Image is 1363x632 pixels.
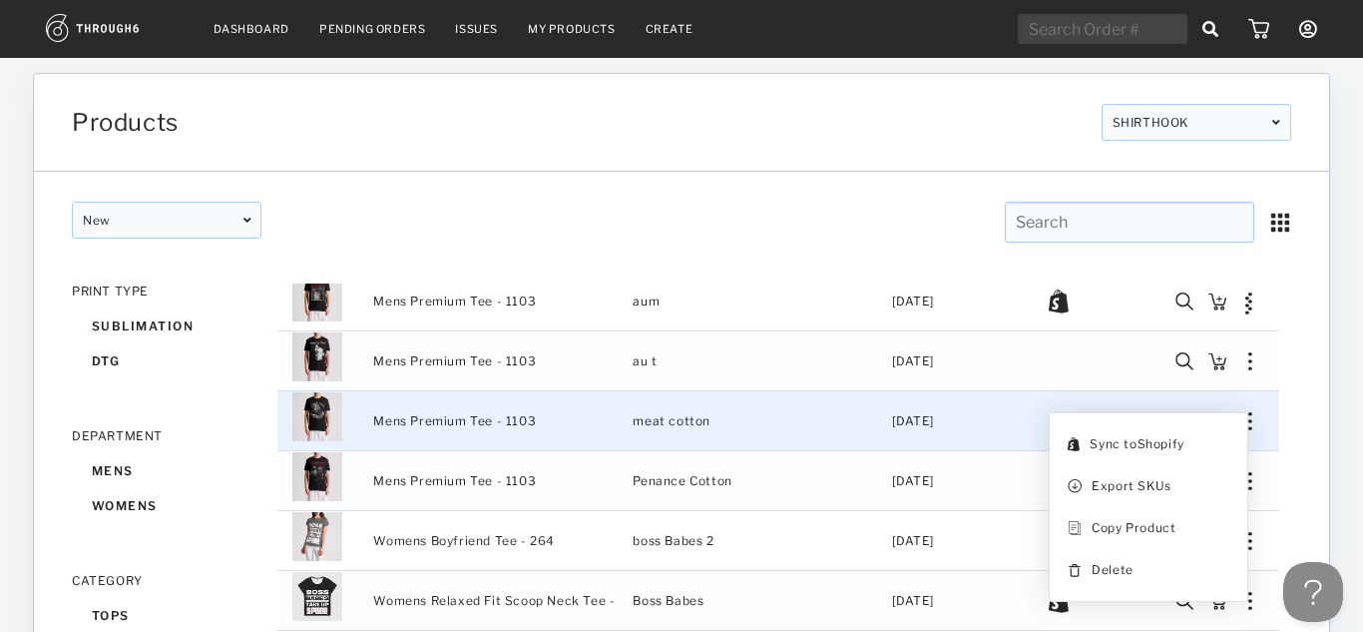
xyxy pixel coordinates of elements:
[292,571,342,621] img: 110226_Thumb_820eaca3b4f449ee91e1b7534ad673a1-10226-.png
[633,572,864,629] span: Boss Babes
[72,202,261,239] div: New
[1230,297,1264,315] img: meatball_vertical.0c7b41df.svg
[277,272,1279,331] div: Press SPACE to select this row.
[72,309,261,343] div: sublimation
[72,108,179,137] span: Products
[1092,557,1134,583] div: Delete
[1208,293,1226,311] img: icon_add_to_cart.3722cea2.svg
[1092,515,1175,541] div: Copy Product
[1068,521,1082,535] img: icon-copy.de39048c.svg
[1175,293,1193,311] img: icon_search.981774d6.svg
[72,488,261,523] div: womens
[892,528,934,554] span: [DATE]
[72,284,261,299] div: PRINT TYPE
[277,571,1279,631] div: Press SPACE to select this row.
[373,289,536,315] span: Mens Premium Tee - 1103
[373,468,536,494] span: Mens Premium Tee - 1103
[277,391,1279,451] div: Press SPACE to deselect this row.
[633,512,864,569] span: boss Babes 2
[633,392,864,449] span: meat cotton
[1092,473,1171,499] div: Export SKUs
[1283,562,1343,622] iframe: Help Scout Beacon - Open
[1049,290,1070,314] img: icon_shopify_bw.0ed37217.svg
[319,22,425,36] a: Pending Orders
[277,451,1279,511] div: Press SPACE to select this row.
[72,428,261,443] div: DEPARTMENT
[1208,352,1226,370] img: icon_add_to_cart.3722cea2.svg
[1248,19,1269,39] img: icon_cart.dab5cea1.svg
[528,22,616,36] a: My Products
[1102,104,1291,141] div: SHIRTHOOK
[373,588,643,614] span: Womens Relaxed Fit Scoop Neck Tee - 378
[1248,293,1252,311] img: meatball_vertical.0c7b41df.svg
[292,272,342,321] img: 110226_Thumb_eebdb9a9376343c6a965caf4e041fe89-10226-.png
[633,273,864,329] span: aum
[892,588,934,614] span: [DATE]
[1248,412,1252,430] img: meatball_vertical.0c7b41df.svg
[455,22,498,36] a: Issues
[1248,592,1252,610] img: meatball_vertical.0c7b41df.svg
[1005,202,1254,243] input: Search
[214,22,289,36] a: Dashboard
[46,14,184,42] img: logo.1c10ca64.svg
[277,511,1279,571] div: Press SPACE to select this row.
[1248,472,1252,490] img: meatball_vertical.0c7b41df.svg
[292,511,342,561] img: 110226_Thumb_82c9af7f19654c02aafd360420bdf65b-10226-.png
[1269,212,1291,234] img: icon_grid.a00f4c4d.svg
[1090,431,1183,457] div: Sync to Shopify
[72,573,261,588] div: CATEGORY
[892,468,934,494] span: [DATE]
[1068,563,1082,577] img: icon_delete_bw.a51fc19f.svg
[892,408,934,434] span: [DATE]
[292,391,342,441] img: 110226_Thumb_8125ad09e3c749c3a7ee844c9eceaa98-10226-.png
[373,408,536,434] span: Mens Premium Tee - 1103
[1068,479,1082,493] img: icon_button_download.25f86ee2.svg
[1175,352,1193,370] img: icon_search.981774d6.svg
[1248,352,1252,370] img: meatball_vertical.0c7b41df.svg
[277,331,1279,391] div: Press SPACE to select this row.
[373,528,555,554] span: Womens Boyfriend Tee - 264
[633,332,864,389] span: au t
[892,348,934,374] span: [DATE]
[292,331,342,381] img: 110226_Thumb_af74d9ebec564a3fa9c08b3c43ead004-10226-.png
[72,453,261,488] div: mens
[1248,532,1252,550] img: meatball_vertical.0c7b41df.svg
[373,348,536,374] span: Mens Premium Tee - 1103
[292,451,342,501] img: 110226_Thumb_5d731aa2eee34c0191b8347c597a6da6-10226-.png
[1068,437,1080,451] img: icon_shopify_bw.0ed37217.svg
[892,289,934,315] span: [DATE]
[1018,14,1187,44] input: Search Order #
[72,343,261,378] div: dtg
[646,22,693,36] a: Create
[633,452,864,509] span: Penance Cotton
